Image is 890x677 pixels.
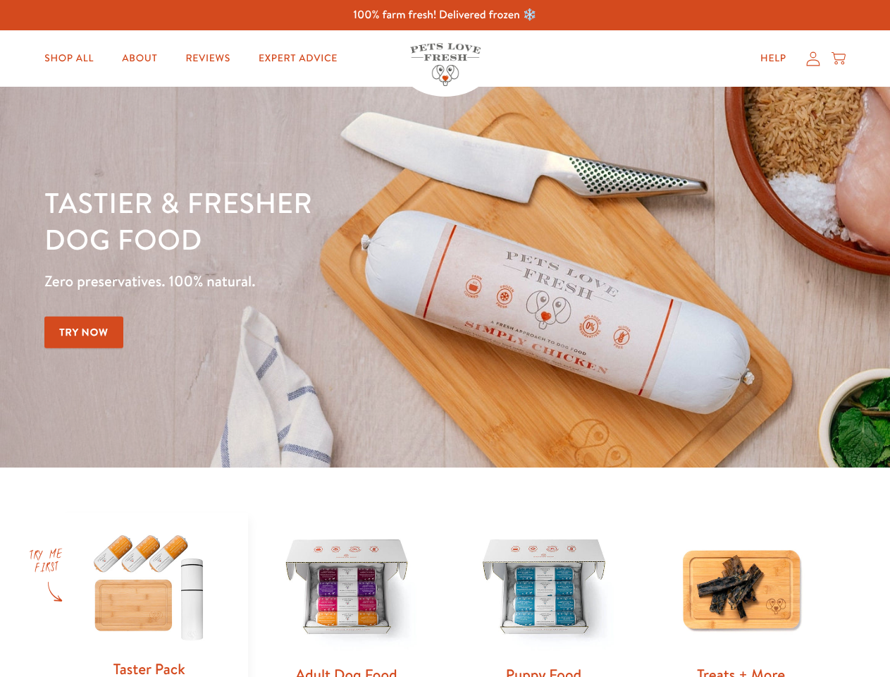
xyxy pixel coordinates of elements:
a: Try Now [44,317,123,348]
a: Help [749,44,798,73]
img: Pets Love Fresh [410,43,481,86]
a: About [111,44,168,73]
a: Reviews [174,44,241,73]
a: Shop All [33,44,105,73]
h1: Tastier & fresher dog food [44,184,579,257]
p: Zero preservatives. 100% natural. [44,269,579,294]
a: Expert Advice [247,44,349,73]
